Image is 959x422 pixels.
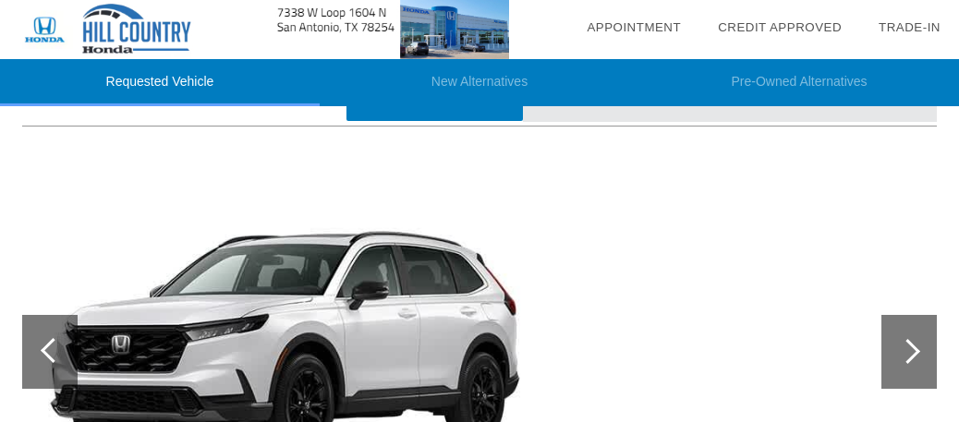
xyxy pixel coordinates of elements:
[587,20,681,34] a: Appointment
[320,59,639,106] li: New Alternatives
[639,59,959,106] li: Pre-Owned Alternatives
[879,20,941,34] a: Trade-In
[718,20,842,34] a: Credit Approved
